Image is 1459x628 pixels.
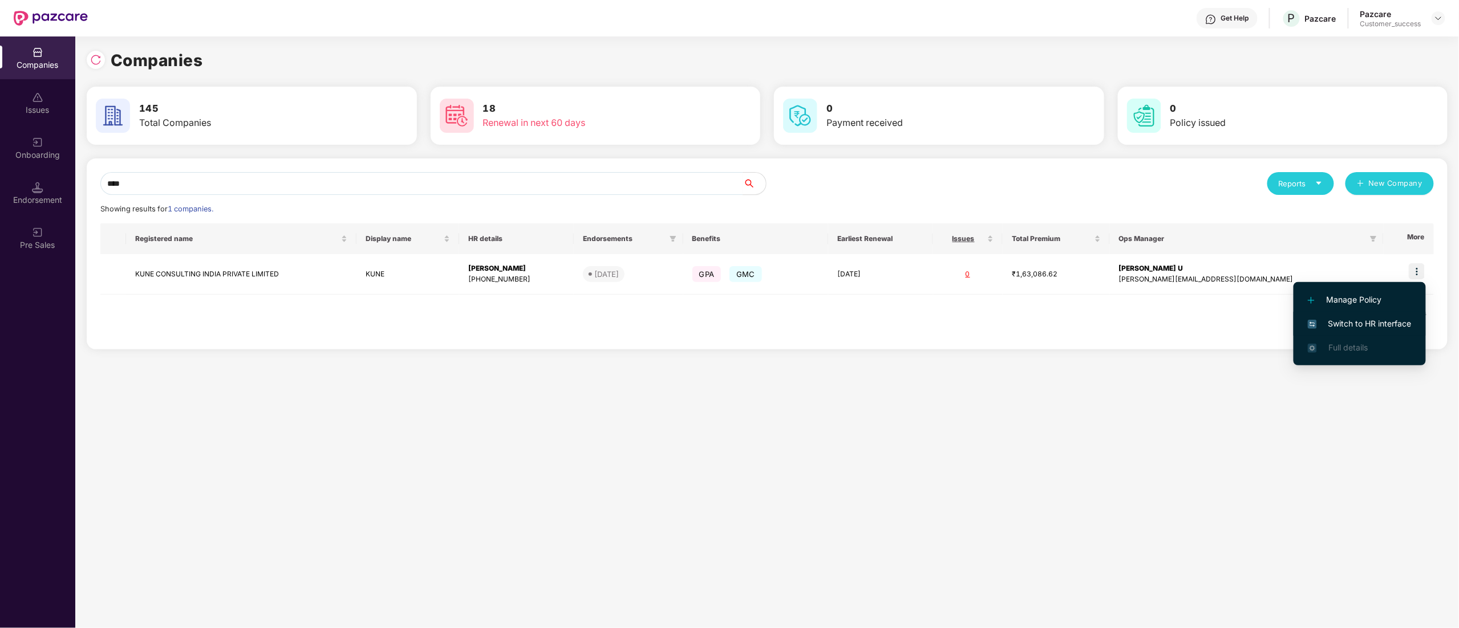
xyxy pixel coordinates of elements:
[942,269,994,280] div: 0
[729,266,762,282] span: GMC
[1308,320,1317,329] img: svg+xml;base64,PHN2ZyB4bWxucz0iaHR0cDovL3d3dy53My5vcmcvMjAwMC9zdmciIHdpZHRoPSIxNiIgaGVpZ2h0PSIxNi...
[1328,342,1368,352] span: Full details
[1221,14,1249,23] div: Get Help
[1308,344,1317,353] img: svg+xml;base64,PHN2ZyB4bWxucz0iaHR0cDovL3d3dy53My5vcmcvMjAwMC9zdmciIHdpZHRoPSIxNi4zNjMiIGhlaWdodD...
[356,254,459,295] td: KUNE
[1370,235,1377,242] span: filter
[135,234,339,243] span: Registered name
[126,223,356,254] th: Registered name
[933,223,1003,254] th: Issues
[683,223,829,254] th: Benefits
[1012,269,1101,280] div: ₹1,63,086.62
[1357,180,1364,189] span: plus
[483,101,688,116] h3: 18
[828,254,933,295] td: [DATE]
[826,101,1031,116] h3: 0
[90,54,102,66] img: svg+xml;base64,PHN2ZyBpZD0iUmVsb2FkLTMyeDMyIiB4bWxucz0iaHR0cDovL3d3dy53My5vcmcvMjAwMC9zdmciIHdpZH...
[1434,14,1443,23] img: svg+xml;base64,PHN2ZyBpZD0iRHJvcGRvd24tMzJ4MzIiIHhtbG5zPSJodHRwOi8vd3d3LnczLm9yZy8yMDAwL3N2ZyIgd2...
[1384,223,1434,254] th: More
[440,99,474,133] img: svg+xml;base64,PHN2ZyB4bWxucz0iaHR0cDovL3d3dy53My5vcmcvMjAwMC9zdmciIHdpZHRoPSI2MCIgaGVpZ2h0PSI2MC...
[366,234,441,243] span: Display name
[783,99,817,133] img: svg+xml;base64,PHN2ZyB4bWxucz0iaHR0cDovL3d3dy53My5vcmcvMjAwMC9zdmciIHdpZHRoPSI2MCIgaGVpZ2h0PSI2MC...
[1409,263,1425,279] img: icon
[942,234,985,243] span: Issues
[1305,13,1336,24] div: Pazcare
[1170,116,1375,130] div: Policy issued
[168,205,213,213] span: 1 companies.
[670,235,676,242] span: filter
[468,263,564,274] div: [PERSON_NAME]
[1012,234,1092,243] span: Total Premium
[583,234,665,243] span: Endorsements
[1308,293,1412,306] span: Manage Policy
[1345,172,1434,195] button: plusNew Company
[111,48,203,73] h1: Companies
[1279,178,1323,189] div: Reports
[468,274,564,285] div: [PHONE_NUMBER]
[139,116,344,130] div: Total Companies
[126,254,356,295] td: KUNE CONSULTING INDIA PRIVATE LIMITED
[1288,11,1295,25] span: P
[1368,232,1379,246] span: filter
[1360,9,1421,19] div: Pazcare
[139,101,344,116] h3: 145
[1205,14,1217,25] img: svg+xml;base64,PHN2ZyBpZD0iSGVscC0zMngzMiIgeG1sbnM9Imh0dHA6Ly93d3cudzMub3JnLzIwMDAvc3ZnIiB3aWR0aD...
[1127,99,1161,133] img: svg+xml;base64,PHN2ZyB4bWxucz0iaHR0cDovL3d3dy53My5vcmcvMjAwMC9zdmciIHdpZHRoPSI2MCIgaGVpZ2h0PSI2MC...
[483,116,688,130] div: Renewal in next 60 days
[1369,178,1423,189] span: New Company
[32,92,43,103] img: svg+xml;base64,PHN2ZyBpZD0iSXNzdWVzX2Rpc2FibGVkIiB4bWxucz0iaHR0cDovL3d3dy53My5vcmcvMjAwMC9zdmciIH...
[667,232,679,246] span: filter
[1360,19,1421,28] div: Customer_success
[32,137,43,148] img: svg+xml;base64,PHN2ZyB3aWR0aD0iMjAiIGhlaWdodD0iMjAiIHZpZXdCb3g9IjAgMCAyMCAyMCIgZmlsbD0ibm9uZSIgeG...
[828,223,933,254] th: Earliest Renewal
[743,179,766,188] span: search
[100,205,213,213] span: Showing results for
[96,99,130,133] img: svg+xml;base64,PHN2ZyB4bWxucz0iaHR0cDovL3d3dy53My5vcmcvMjAwMC9zdmciIHdpZHRoPSI2MCIgaGVpZ2h0PSI2MC...
[1315,180,1323,187] span: caret-down
[1119,263,1375,274] div: [PERSON_NAME] U
[743,172,767,195] button: search
[1119,274,1375,285] div: [PERSON_NAME][EMAIL_ADDRESS][DOMAIN_NAME]
[32,182,43,193] img: svg+xml;base64,PHN2ZyB3aWR0aD0iMTQuNSIgaGVpZ2h0PSIxNC41IiB2aWV3Qm94PSIwIDAgMTYgMTYiIGZpbGw9Im5vbm...
[32,47,43,58] img: svg+xml;base64,PHN2ZyBpZD0iQ29tcGFuaWVzIiB4bWxucz0iaHR0cDovL3d3dy53My5vcmcvMjAwMC9zdmciIHdpZHRoPS...
[594,268,619,280] div: [DATE]
[459,223,573,254] th: HR details
[1308,317,1412,330] span: Switch to HR interface
[1119,234,1365,243] span: Ops Manager
[1308,297,1315,304] img: svg+xml;base64,PHN2ZyB4bWxucz0iaHR0cDovL3d3dy53My5vcmcvMjAwMC9zdmciIHdpZHRoPSIxMi4yMDEiIGhlaWdodD...
[692,266,722,282] span: GPA
[32,227,43,238] img: svg+xml;base64,PHN2ZyB3aWR0aD0iMjAiIGhlaWdodD0iMjAiIHZpZXdCb3g9IjAgMCAyMCAyMCIgZmlsbD0ibm9uZSIgeG...
[1003,223,1110,254] th: Total Premium
[1170,101,1375,116] h3: 0
[826,116,1031,130] div: Payment received
[14,11,88,26] img: New Pazcare Logo
[356,223,459,254] th: Display name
